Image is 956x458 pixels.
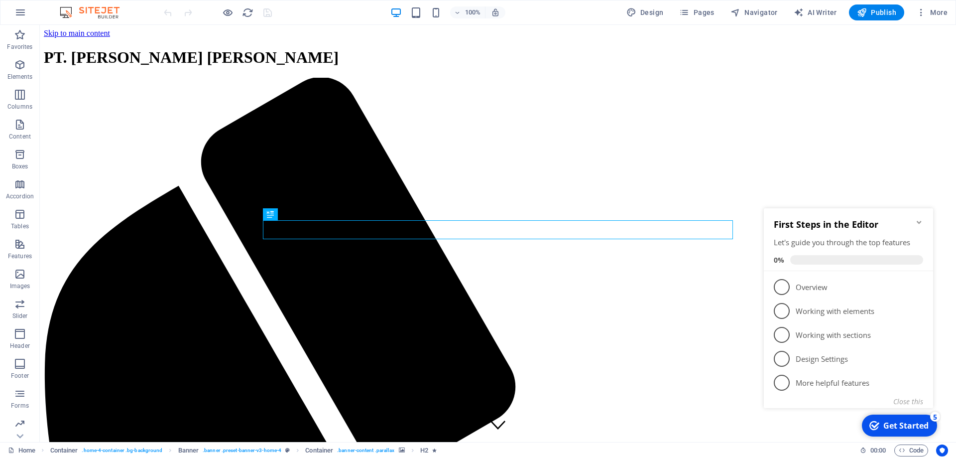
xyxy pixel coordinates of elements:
[11,372,29,380] p: Footer
[622,4,668,20] button: Design
[170,213,180,223] div: 5
[285,448,290,453] i: This element is a customizable preset
[36,108,155,118] p: Working with elements
[894,445,928,457] button: Code
[10,282,30,290] p: Images
[337,445,394,457] span: . banner-content .parallax
[936,445,948,457] button: Usercentrics
[14,57,30,66] span: 0%
[10,342,30,350] p: Header
[50,445,78,457] span: Click to select. Double-click to edit
[123,222,169,233] div: Get Started
[4,172,173,196] li: More helpful features
[102,216,177,238] div: Get Started 5 items remaining, 0% complete
[870,445,886,457] span: 00 00
[7,103,32,111] p: Columns
[626,7,664,17] span: Design
[912,4,952,20] button: More
[730,7,778,17] span: Navigator
[877,447,879,454] span: :
[14,39,163,49] div: Let's guide you through the top features
[857,7,896,17] span: Publish
[790,4,841,20] button: AI Writer
[6,192,34,200] p: Accordion
[178,445,199,457] span: Click to select. Double-click to edit
[491,8,500,17] i: On resize automatically adjust zoom level to fit chosen device.
[57,6,132,18] img: Editor Logo
[7,73,33,81] p: Elements
[4,149,173,172] li: Design Settings
[420,445,428,457] span: Click to select. Double-click to edit
[899,445,924,457] span: Code
[11,222,29,230] p: Tables
[4,125,173,149] li: Working with sections
[7,43,32,51] p: Favorites
[82,445,162,457] span: . home-4-container .bg-background
[12,162,28,170] p: Boxes
[726,4,782,20] button: Navigator
[916,7,948,17] span: More
[860,445,886,457] h6: Session time
[36,132,155,142] p: Working with sections
[794,7,837,17] span: AI Writer
[36,84,155,94] p: Overview
[241,6,253,18] button: reload
[432,448,437,453] i: Element contains an animation
[305,445,333,457] span: Click to select. Double-click to edit
[36,179,155,190] p: More helpful features
[8,252,32,260] p: Features
[8,445,35,457] a: Click to cancel selection. Double-click to open Pages
[50,445,437,457] nav: breadcrumb
[4,77,173,101] li: Overview
[242,7,253,18] i: Reload page
[9,133,31,141] p: Content
[12,312,28,320] p: Slider
[133,198,163,208] button: Close this
[155,20,163,28] div: Minimize checklist
[222,6,234,18] button: Click here to leave preview mode and continue editing
[465,6,481,18] h6: 100%
[14,20,163,32] h2: First Steps in the Editor
[622,4,668,20] div: Design (Ctrl+Alt+Y)
[675,4,718,20] button: Pages
[849,4,904,20] button: Publish
[4,101,173,125] li: Working with elements
[36,155,155,166] p: Design Settings
[203,445,281,457] span: . banner .preset-banner-v3-home-4
[4,4,70,12] a: Skip to main content
[11,402,29,410] p: Forms
[450,6,485,18] button: 100%
[679,7,714,17] span: Pages
[399,448,405,453] i: This element contains a background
